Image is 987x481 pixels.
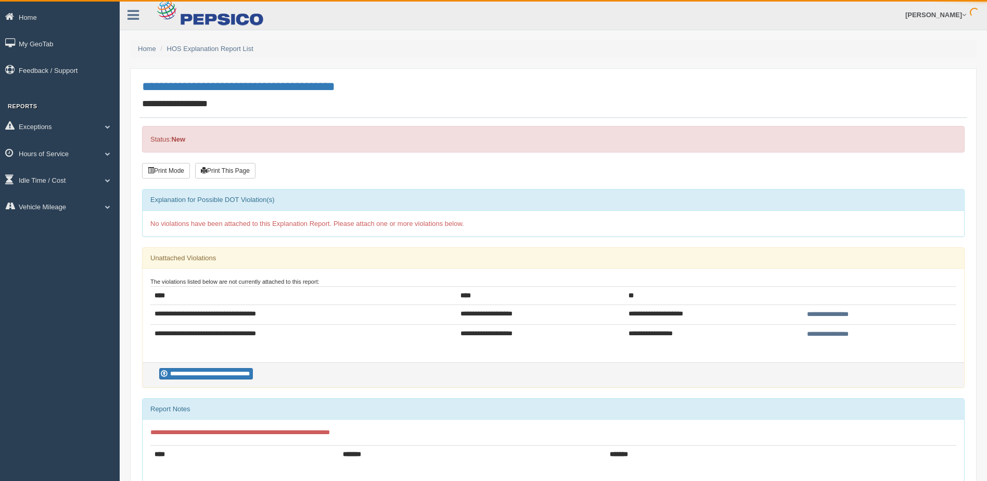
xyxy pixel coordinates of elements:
[167,45,253,53] a: HOS Explanation Report List
[143,189,964,210] div: Explanation for Possible DOT Violation(s)
[150,279,319,285] small: The violations listed below are not currently attached to this report:
[142,126,965,153] div: Status:
[142,163,190,179] button: Print Mode
[195,163,255,179] button: Print This Page
[171,135,185,143] strong: New
[150,220,464,227] span: No violations have been attached to this Explanation Report. Please attach one or more violations...
[143,248,964,269] div: Unattached Violations
[138,45,156,53] a: Home
[143,399,964,420] div: Report Notes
